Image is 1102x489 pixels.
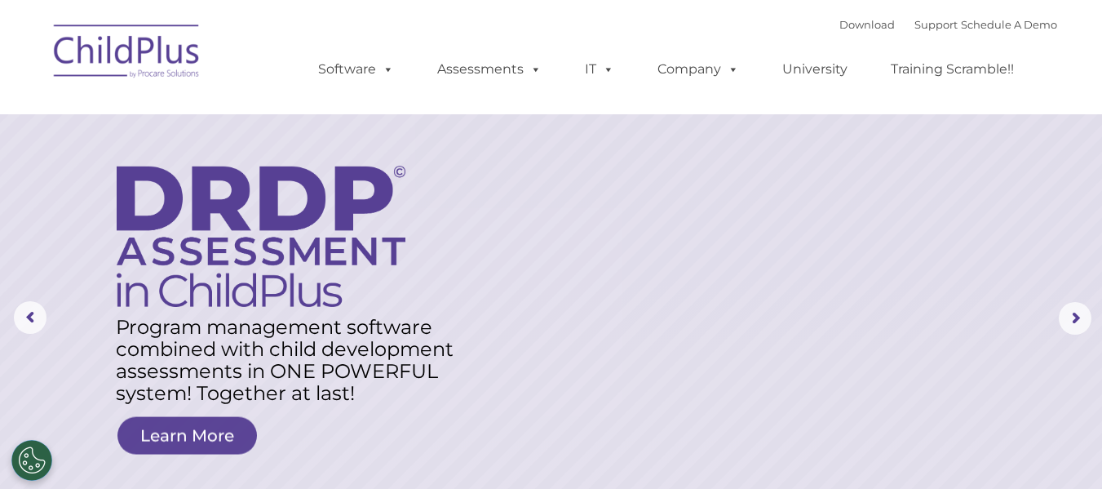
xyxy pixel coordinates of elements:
[641,53,755,86] a: Company
[302,53,410,86] a: Software
[839,18,895,31] a: Download
[839,18,1057,31] font: |
[117,166,405,307] img: DRDP Assessment in ChildPlus
[914,18,958,31] a: Support
[227,108,277,120] span: Last name
[116,316,469,404] rs-layer: Program management software combined with child development assessments in ONE POWERFUL system! T...
[961,18,1057,31] a: Schedule A Demo
[874,53,1030,86] a: Training Scramble!!
[569,53,631,86] a: IT
[421,53,558,86] a: Assessments
[117,417,257,455] a: Learn More
[46,13,209,95] img: ChildPlus by Procare Solutions
[766,53,864,86] a: University
[227,175,296,187] span: Phone number
[11,440,52,481] button: Cookies Settings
